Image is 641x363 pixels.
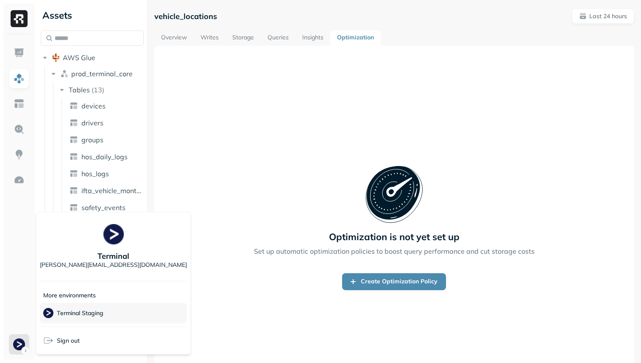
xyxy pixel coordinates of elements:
[57,337,80,345] span: Sign out
[57,309,103,317] p: Terminal Staging
[98,251,129,261] p: Terminal
[43,308,53,318] img: Terminal Staging
[43,291,96,299] p: More environments
[40,261,187,269] p: [PERSON_NAME][EMAIL_ADDRESS][DOMAIN_NAME]
[103,224,124,244] img: Terminal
